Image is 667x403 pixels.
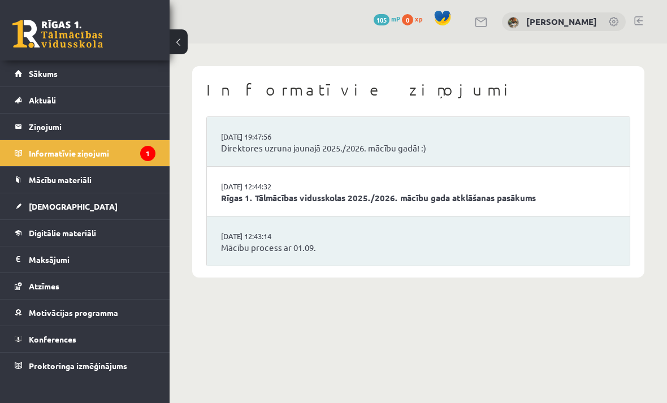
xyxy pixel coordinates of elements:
[29,114,155,140] legend: Ziņojumi
[15,167,155,193] a: Mācību materiāli
[15,353,155,379] a: Proktoringa izmēģinājums
[415,14,422,23] span: xp
[29,246,155,272] legend: Maksājumi
[221,131,306,142] a: [DATE] 19:47:56
[402,14,413,25] span: 0
[15,193,155,219] a: [DEMOGRAPHIC_DATA]
[29,175,92,185] span: Mācību materiāli
[29,334,76,344] span: Konferences
[221,181,306,192] a: [DATE] 12:44:32
[206,80,630,99] h1: Informatīvie ziņojumi
[221,231,306,242] a: [DATE] 12:43:14
[29,281,59,291] span: Atzīmes
[221,142,616,155] a: Direktores uzruna jaunajā 2025./2026. mācību gadā! :)
[12,20,103,48] a: Rīgas 1. Tālmācības vidusskola
[15,246,155,272] a: Maksājumi
[374,14,400,23] a: 105 mP
[391,14,400,23] span: mP
[29,95,56,105] span: Aktuāli
[15,300,155,326] a: Motivācijas programma
[15,220,155,246] a: Digitālie materiāli
[374,14,389,25] span: 105
[402,14,428,23] a: 0 xp
[221,192,616,205] a: Rīgas 1. Tālmācības vidusskolas 2025./2026. mācību gada atklāšanas pasākums
[29,68,58,79] span: Sākums
[29,307,118,318] span: Motivācijas programma
[15,326,155,352] a: Konferences
[508,17,519,28] img: Darja Degtjarjova
[15,114,155,140] a: Ziņojumi
[29,140,155,166] legend: Informatīvie ziņojumi
[15,60,155,86] a: Sākums
[526,16,597,27] a: [PERSON_NAME]
[29,201,118,211] span: [DEMOGRAPHIC_DATA]
[140,146,155,161] i: 1
[29,361,127,371] span: Proktoringa izmēģinājums
[15,87,155,113] a: Aktuāli
[15,273,155,299] a: Atzīmes
[29,228,96,238] span: Digitālie materiāli
[221,241,616,254] a: Mācību process ar 01.09.
[15,140,155,166] a: Informatīvie ziņojumi1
